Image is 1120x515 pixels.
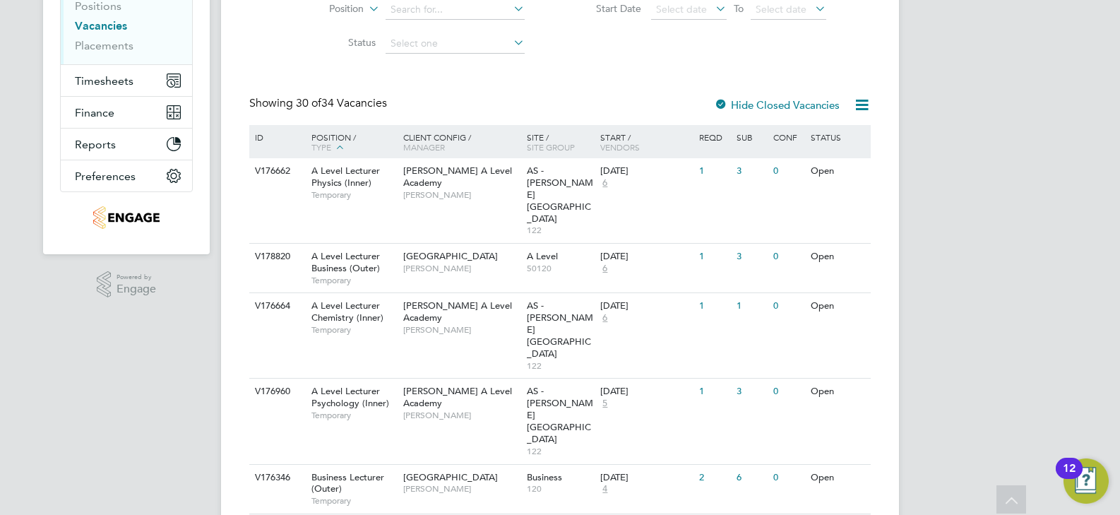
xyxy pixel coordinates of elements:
span: A Level Lecturer Psychology (Inner) [311,385,389,409]
span: 34 Vacancies [296,96,387,110]
div: Sub [733,125,770,149]
span: 50120 [527,263,594,274]
div: 12 [1063,468,1076,487]
div: ID [251,125,301,149]
div: Reqd [696,125,732,149]
div: Site / [523,125,597,159]
span: 5 [600,398,609,410]
div: 0 [770,158,806,184]
div: 1 [696,158,732,184]
div: 3 [733,158,770,184]
span: Temporary [311,189,396,201]
span: 122 [527,225,594,236]
div: V176664 [251,293,301,319]
span: 6 [600,263,609,275]
span: Temporary [311,324,396,336]
span: Temporary [311,495,396,507]
span: A Level [527,250,558,262]
button: Open Resource Center, 12 new notifications [1064,458,1109,504]
div: Open [807,293,869,319]
span: [PERSON_NAME] [403,410,520,421]
div: V176346 [251,465,301,491]
div: 0 [770,379,806,405]
span: Business [527,471,562,483]
div: [DATE] [600,165,692,177]
div: Open [807,158,869,184]
span: A Level Lecturer Physics (Inner) [311,165,380,189]
span: Finance [75,106,114,119]
span: Vendors [600,141,640,153]
span: 6 [600,312,609,324]
span: [PERSON_NAME] [403,483,520,495]
div: 6 [733,465,770,491]
span: Temporary [311,410,396,421]
div: Open [807,465,869,491]
a: Go to home page [60,206,193,229]
div: Open [807,379,869,405]
span: Powered by [117,271,156,283]
span: 120 [527,483,594,495]
div: Conf [770,125,806,149]
span: A Level Lecturer Business (Outer) [311,250,380,274]
a: Placements [75,39,133,52]
div: 1 [696,293,732,319]
input: Select one [386,34,525,54]
div: Status [807,125,869,149]
span: [GEOGRAPHIC_DATA] [403,250,498,262]
span: 6 [600,177,609,189]
span: 122 [527,446,594,457]
div: Start / [597,125,696,159]
div: 3 [733,379,770,405]
span: Engage [117,283,156,295]
button: Finance [61,97,192,128]
span: Preferences [75,170,136,183]
span: 4 [600,483,609,495]
span: [PERSON_NAME] [403,263,520,274]
span: [PERSON_NAME] [403,189,520,201]
div: V176960 [251,379,301,405]
div: V176662 [251,158,301,184]
span: Type [311,141,331,153]
div: 1 [733,293,770,319]
div: Client Config / [400,125,523,159]
span: Site Group [527,141,575,153]
div: 0 [770,465,806,491]
button: Reports [61,129,192,160]
img: jambo-logo-retina.png [93,206,159,229]
label: Status [294,36,376,49]
span: AS - [PERSON_NAME][GEOGRAPHIC_DATA] [527,300,593,360]
div: 0 [770,244,806,270]
span: 30 of [296,96,321,110]
span: [GEOGRAPHIC_DATA] [403,471,498,483]
span: A Level Lecturer Chemistry (Inner) [311,300,383,324]
span: [PERSON_NAME] A Level Academy [403,300,512,324]
div: [DATE] [600,472,692,484]
button: Timesheets [61,65,192,96]
div: [DATE] [600,386,692,398]
div: [DATE] [600,300,692,312]
span: Timesheets [75,74,133,88]
span: [PERSON_NAME] A Level Academy [403,165,512,189]
div: Open [807,244,869,270]
div: Position / [301,125,400,160]
label: Position [282,2,364,16]
span: Manager [403,141,445,153]
div: V178820 [251,244,301,270]
span: Select date [656,3,707,16]
a: Powered byEngage [97,271,157,298]
span: [PERSON_NAME] A Level Academy [403,385,512,409]
div: [DATE] [600,251,692,263]
div: 2 [696,465,732,491]
div: 3 [733,244,770,270]
span: Temporary [311,275,396,286]
label: Start Date [560,2,641,15]
div: 1 [696,379,732,405]
div: 1 [696,244,732,270]
span: Business Lecturer (Outer) [311,471,384,495]
label: Hide Closed Vacancies [714,98,840,112]
a: Vacancies [75,19,127,32]
span: AS - [PERSON_NAME][GEOGRAPHIC_DATA] [527,165,593,225]
span: AS - [PERSON_NAME][GEOGRAPHIC_DATA] [527,385,593,445]
div: Showing [249,96,390,111]
span: 122 [527,360,594,372]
